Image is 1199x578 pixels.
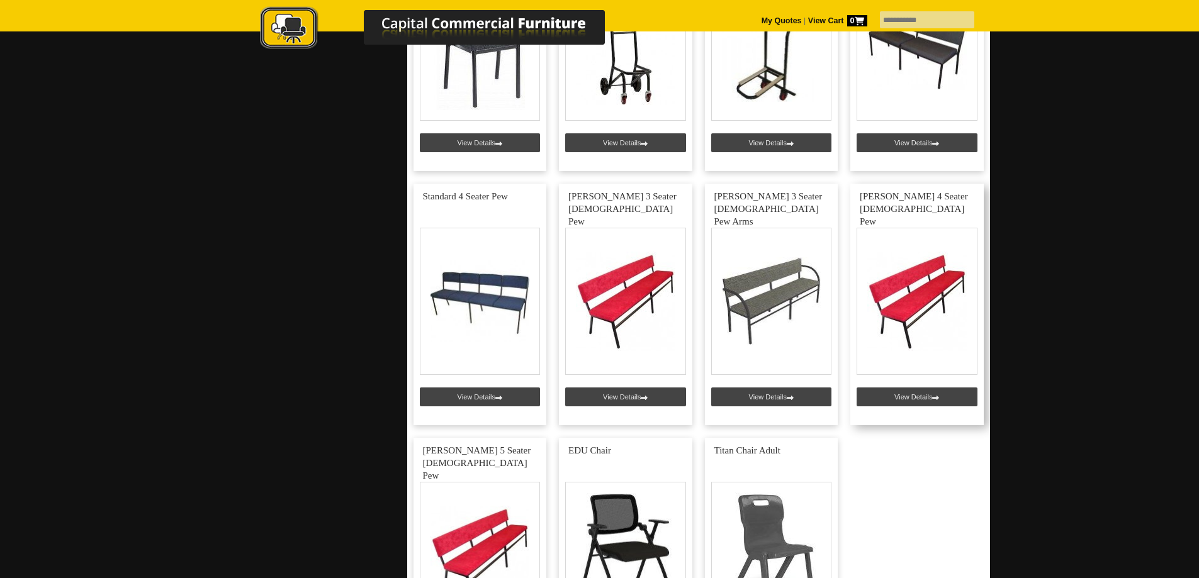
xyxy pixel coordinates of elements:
[225,6,666,52] img: Capital Commercial Furniture Logo
[806,16,867,25] a: View Cart0
[847,15,867,26] span: 0
[762,16,802,25] a: My Quotes
[808,16,867,25] strong: View Cart
[225,6,666,56] a: Capital Commercial Furniture Logo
